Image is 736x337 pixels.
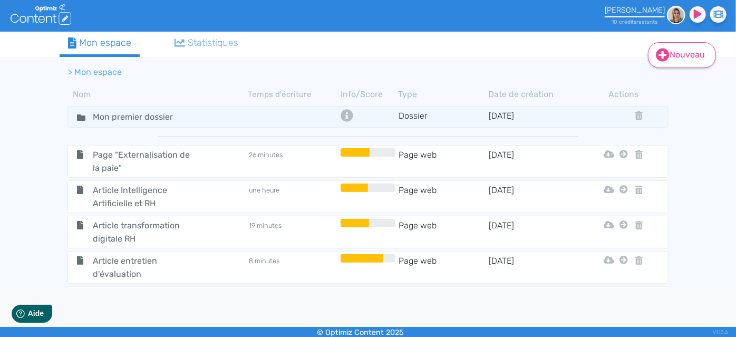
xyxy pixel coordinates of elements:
[488,109,578,124] td: [DATE]
[612,18,658,25] small: 10 crédit restant
[85,219,204,245] span: Article transformation digitale RH
[60,60,587,85] nav: breadcrumb
[248,148,338,175] td: 26 minutes
[655,18,658,25] span: s
[166,32,247,54] a: Statistiques
[248,88,338,101] th: Temps d'écriture
[67,88,248,101] th: Nom
[68,36,131,50] div: Mon espace
[488,184,578,210] td: [DATE]
[488,254,578,281] td: [DATE]
[398,109,488,124] td: Dossier
[713,327,728,337] div: V1.13.6
[338,88,398,101] th: Info/Score
[248,219,338,245] td: 19 minutes
[68,66,122,79] li: > Mon espace
[398,219,488,245] td: Page web
[617,88,631,101] th: Actions
[175,36,239,50] div: Statistiques
[488,219,578,245] td: [DATE]
[398,88,488,101] th: Type
[605,6,665,15] div: [PERSON_NAME]
[85,254,204,281] span: Article entretien d'évaluation
[85,109,196,124] input: Nom de dossier
[667,6,685,24] img: 2dd5ca912edec5d1c79a9391c4101b45
[634,18,637,25] span: s
[488,148,578,175] td: [DATE]
[488,88,578,101] th: Date de création
[85,184,204,210] span: Article Intelligence Artificielle et RH
[248,184,338,210] td: une heure
[648,42,716,68] a: Nouveau
[398,184,488,210] td: Page web
[398,148,488,175] td: Page web
[398,254,488,281] td: Page web
[317,328,404,337] small: © Optimiz Content 2025
[85,148,204,175] span: Page "Externalisation de la paie"
[60,32,140,57] a: Mon espace
[248,254,338,281] td: 8 minutes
